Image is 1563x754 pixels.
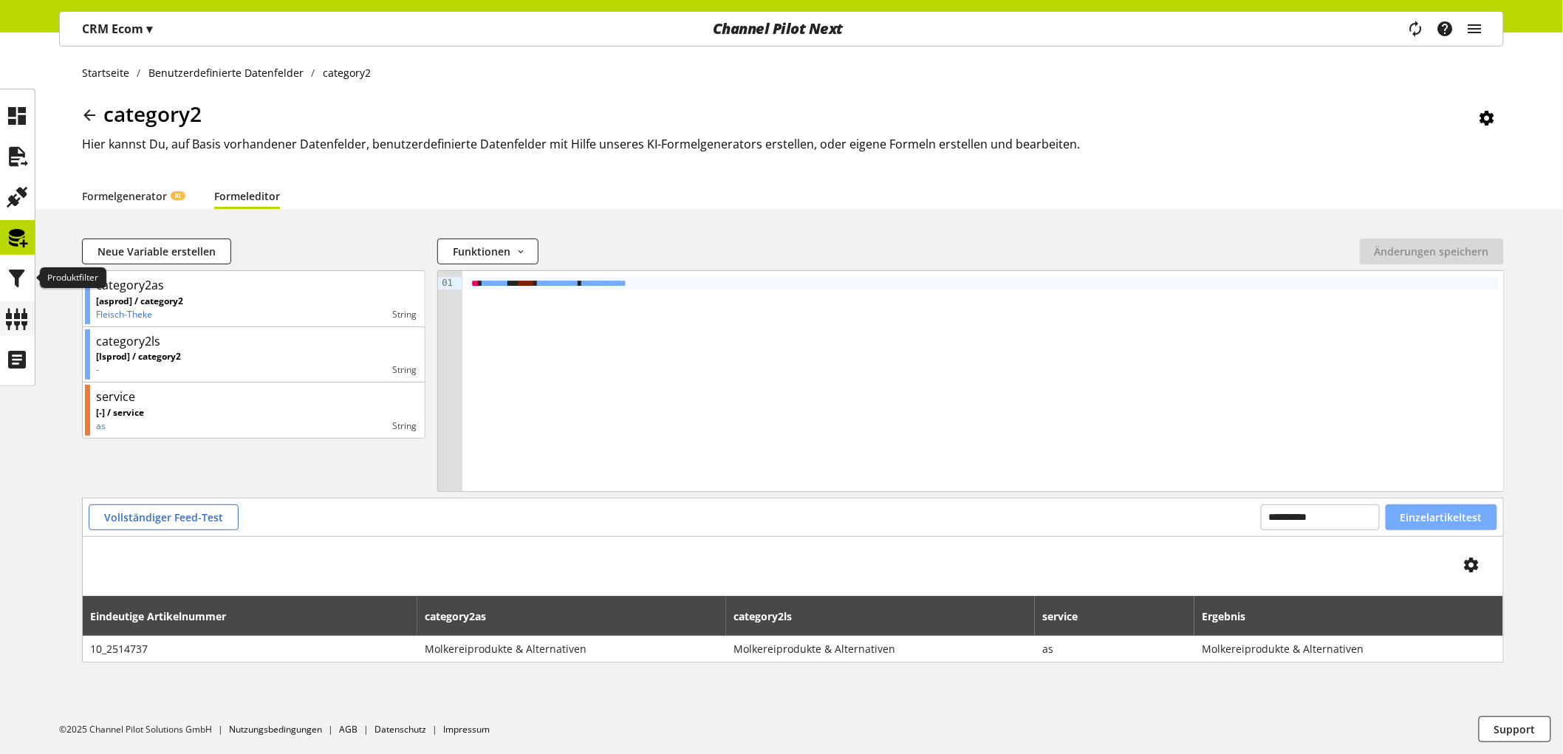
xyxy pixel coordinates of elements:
div: 01 [438,277,455,289]
span: Support [1494,722,1536,737]
a: Datenschutz [374,723,426,736]
a: Benutzerdefinierte Datenfelder [141,65,312,80]
p: as [96,419,144,433]
p: [-] / service [96,406,144,419]
span: Vollständiger Feed-Test [104,510,223,525]
span: KI [175,191,181,200]
span: category2as [425,609,486,624]
span: Funktionen [453,244,510,259]
button: Vollständiger Feed-Test [89,504,239,530]
div: category2ls [96,332,160,350]
button: Support [1479,716,1551,742]
div: category2as [96,276,164,294]
p: CRM Ecom [82,20,152,38]
nav: main navigation [59,11,1504,47]
span: Eindeutige Artikelnummer [91,609,227,624]
span: Neue Variable erstellen [98,244,216,259]
button: Neue Variable erstellen [82,239,231,264]
h2: Hier kannst Du, auf Basis vorhandener Datenfelder, benutzerdefinierte Datenfelder mit Hilfe unser... [82,135,1504,153]
a: Nutzungsbedingungen [229,723,322,736]
p: Fleisch-Theke [96,308,183,321]
div: String [144,419,417,433]
p: [lsprod] / category2 [96,350,181,363]
span: category2ls [733,609,792,624]
a: Impressum [443,723,490,736]
span: Molkereiprodukte & Alternativen [733,641,1027,657]
p: [asprod] / category2 [96,295,183,308]
p: - [96,363,181,377]
span: ▾ [146,21,152,37]
div: String [183,308,417,321]
span: Einzelartikeltest [1400,510,1482,525]
span: service [1042,609,1078,624]
span: Ergebnis [1202,609,1245,624]
div: String [181,363,417,377]
button: Funktionen [437,239,538,264]
span: as [1042,641,1186,657]
a: AGB [339,723,358,736]
div: Produktfilter [40,267,106,288]
button: Änderungen speichern [1360,239,1504,264]
span: Molkereiprodukte & Alternativen [1202,641,1495,657]
a: FormelgeneratorKI [82,188,185,204]
a: Formeleditor [214,188,280,204]
button: Einzelartikeltest [1386,504,1497,530]
span: 10_2514737 [91,641,410,657]
span: Änderungen speichern [1375,244,1489,259]
span: Molkereiprodukte & Alternativen [425,641,718,657]
li: ©2025 Channel Pilot Solutions GmbH [59,723,229,736]
a: Startseite [82,65,137,80]
span: category2 [103,100,202,128]
div: service [96,388,135,405]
